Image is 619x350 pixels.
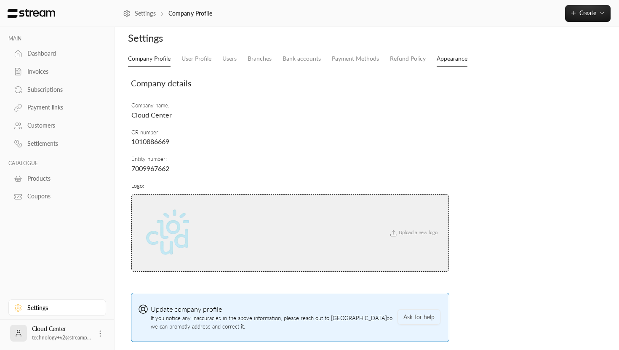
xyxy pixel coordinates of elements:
span: 7009967662 [131,164,169,172]
div: Invoices [27,67,96,76]
span: If you notice any inaccuracies in the above information, please reach out to [GEOGRAPHIC_DATA] so... [151,304,393,331]
a: Refund Policy [390,51,426,66]
span: Update company profile [151,305,222,313]
td: Logo : [131,178,449,281]
a: Branches [248,51,272,66]
div: Dashboard [27,49,96,58]
a: Products [8,170,106,187]
div: Coupons [27,192,96,200]
p: Company Profile [168,9,212,18]
div: Settings [128,31,363,45]
a: User Profile [181,51,211,66]
a: Settings [123,9,156,18]
button: Ask for help [398,309,440,325]
div: Customers [27,121,96,130]
div: Subscriptions [27,85,96,94]
a: Dashboard [8,45,106,62]
span: Upload a new logo [384,230,441,235]
a: Appearance [437,51,467,67]
span: Create [579,9,596,16]
a: Company Profile [128,51,171,67]
a: Payment links [8,99,106,116]
span: technology+v2@streamp... [32,334,91,341]
img: company logo [139,201,202,265]
button: Create [565,5,611,22]
img: Logo [7,9,56,18]
div: Settings [27,304,96,312]
div: Payment links [27,103,96,112]
a: Bank accounts [283,51,321,66]
div: Cloud Center [32,325,91,342]
span: 1010886669 [131,137,169,145]
a: Settings [8,299,106,316]
a: Settlements [8,136,106,152]
nav: breadcrumb [123,9,212,18]
a: Users [222,51,237,66]
span: Cloud Center [131,111,172,119]
td: CR number : [131,124,449,151]
a: Coupons [8,188,106,205]
div: Settlements [27,139,96,148]
div: Products [27,174,96,183]
a: Payment Methods [332,51,379,66]
span: Company details [131,78,191,88]
a: Subscriptions [8,81,106,98]
p: CATALOGUE [8,160,106,167]
td: Company name : [131,98,449,124]
a: Customers [8,118,106,134]
td: Entity number : [131,151,449,177]
a: Invoices [8,64,106,80]
p: MAIN [8,35,106,42]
